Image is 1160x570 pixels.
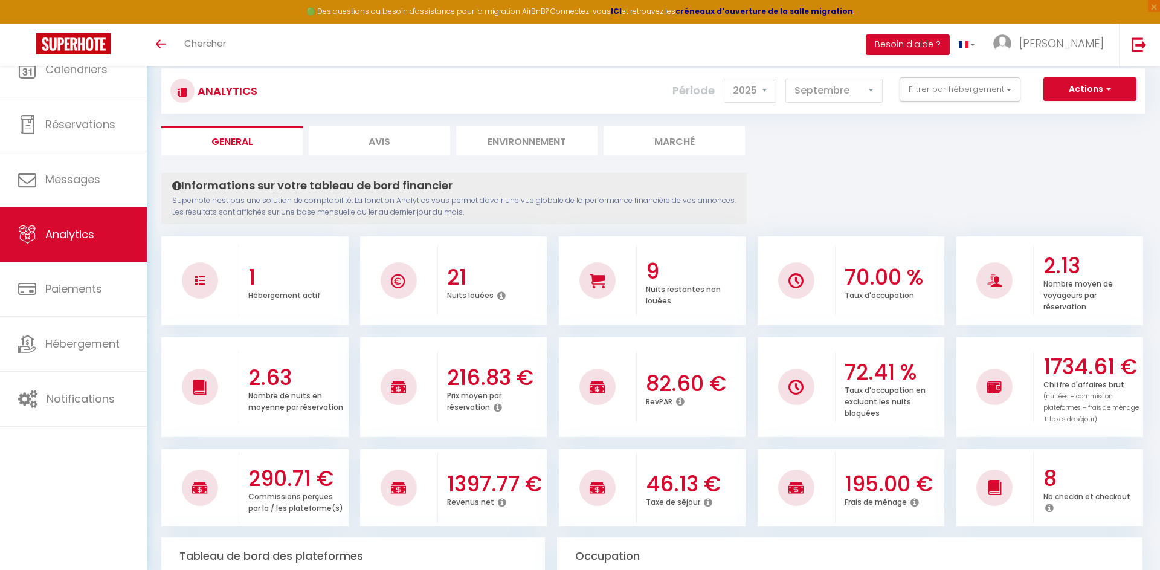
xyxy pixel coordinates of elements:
[195,77,257,105] h3: Analytics
[845,494,907,507] p: Frais de ménage
[1132,37,1147,52] img: logout
[195,276,205,285] img: NO IMAGE
[845,265,941,290] h3: 70.00 %
[1043,253,1140,279] h3: 2.13
[309,126,450,155] li: Avis
[646,371,743,397] h3: 82.60 €
[1043,77,1136,102] button: Actions
[845,288,914,300] p: Taux d'occupation
[248,365,345,390] h3: 2.63
[172,179,736,192] h4: Informations sur votre tableau de bord financier
[1043,392,1139,424] span: (nuitées + commission plateformes + frais de ménage + taxes de séjour)
[447,494,494,507] p: Revenus net
[1043,466,1140,491] h3: 8
[993,34,1011,53] img: ...
[987,380,1002,394] img: NO IMAGE
[845,383,926,418] p: Taux d'occupation en excluant les nuits bloquées
[175,24,235,66] a: Chercher
[1043,276,1113,312] p: Nombre moyen de voyageurs par réservation
[1043,377,1139,424] p: Chiffre d'affaires brut
[45,172,100,187] span: Messages
[184,37,226,50] span: Chercher
[447,265,544,290] h3: 21
[45,62,108,77] span: Calendriers
[900,77,1020,102] button: Filtrer par hébergement
[447,388,501,412] p: Prix moyen par réservation
[248,466,345,491] h3: 290.71 €
[45,117,115,132] span: Réservations
[646,282,721,306] p: Nuits restantes non louées
[447,471,544,497] h3: 1397.77 €
[447,288,494,300] p: Nuits louées
[866,34,950,55] button: Besoin d'aide ?
[447,365,544,390] h3: 216.83 €
[675,6,853,16] a: créneaux d'ouverture de la salle migration
[788,380,804,395] img: NO IMAGE
[1043,354,1140,380] h3: 1734.61 €
[45,281,102,296] span: Paiements
[1043,489,1130,502] p: Nb checkin et checkout
[47,391,115,406] span: Notifications
[172,195,736,218] p: Superhote n'est pas une solution de comptabilité. La fonction Analytics vous permet d'avoir une v...
[161,126,303,155] li: General
[45,227,94,242] span: Analytics
[456,126,598,155] li: Environnement
[611,6,622,16] a: ICI
[248,489,343,513] p: Commissions perçues par la / les plateforme(s)
[646,394,672,407] p: RevPAR
[248,288,320,300] p: Hébergement actif
[248,265,345,290] h3: 1
[45,336,120,351] span: Hébergement
[1019,36,1104,51] span: [PERSON_NAME]
[646,259,743,284] h3: 9
[845,471,941,497] h3: 195.00 €
[248,388,343,412] p: Nombre de nuits en moyenne par réservation
[672,77,715,104] label: Période
[604,126,745,155] li: Marché
[984,24,1119,66] a: ... [PERSON_NAME]
[646,471,743,497] h3: 46.13 €
[36,33,111,54] img: Super Booking
[845,360,941,385] h3: 72.41 %
[646,494,700,507] p: Taxe de séjour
